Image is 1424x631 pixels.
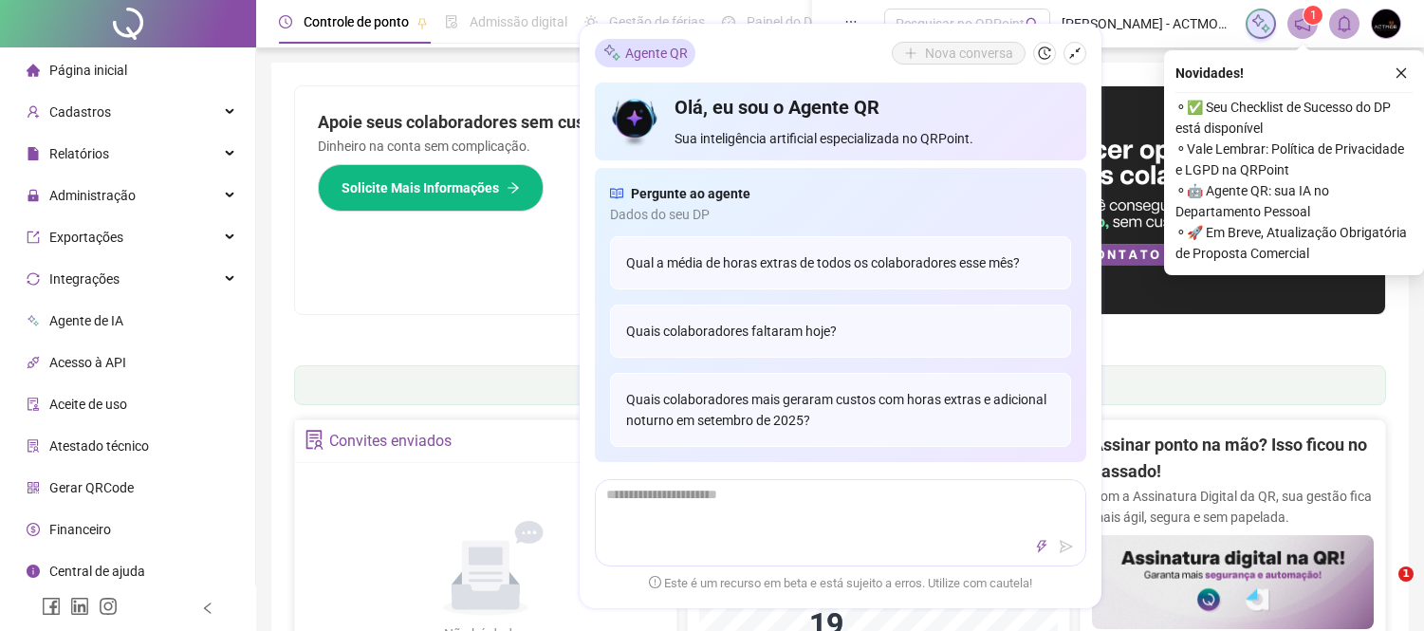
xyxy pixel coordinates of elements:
span: left [201,602,214,615]
span: qrcode [27,481,40,494]
span: Novidades ! [1175,63,1244,84]
span: Página inicial [49,63,127,78]
sup: 1 [1304,6,1322,25]
span: facebook [42,597,61,616]
button: Solicite Mais Informações [318,164,544,212]
img: sparkle-icon.fc2bf0ac1784a2077858766a79e2daf3.svg [1250,13,1271,34]
span: Acesso à API [49,355,126,370]
span: linkedin [70,597,89,616]
span: 1 [1310,9,1317,22]
button: send [1055,535,1078,558]
span: Integrações [49,271,120,287]
span: exclamation-circle [649,576,661,588]
img: icon [610,94,660,149]
div: Quais colaboradores faltaram hoje? [610,305,1071,358]
span: Pergunte ao agente [631,183,750,204]
span: arrow-right [507,181,520,195]
span: instagram [99,597,118,616]
span: Sua inteligência artificial especializada no QRPoint. [675,128,1070,149]
img: 9899 [1372,9,1400,38]
img: sparkle-icon.fc2bf0ac1784a2077858766a79e2daf3.svg [602,43,621,63]
span: Gestão de férias [609,14,705,29]
iframe: Intercom live chat [1359,566,1405,612]
h4: Olá, eu sou o Agente QR [675,94,1070,121]
h2: Assinar ponto na mão? Isso ficou no passado! [1092,432,1374,486]
span: Solicite Mais Informações [342,177,499,198]
span: sync [27,272,40,286]
span: ⚬ 🤖 Agente QR: sua IA no Departamento Pessoal [1175,180,1413,222]
span: history [1038,46,1051,60]
span: ⚬ ✅ Seu Checklist de Sucesso do DP está disponível [1175,97,1413,139]
span: info-circle [27,565,40,578]
span: 1 [1398,566,1414,582]
span: dashboard [722,15,735,28]
button: Nova conversa [892,42,1026,65]
span: ⚬ 🚀 Em Breve, Atualização Obrigatória de Proposta Comercial [1175,222,1413,264]
img: banner%2Fa8ee1423-cce5-4ffa-a127-5a2d429cc7d8.png [841,86,1386,314]
span: Relatórios [49,146,109,161]
span: Dados do seu DP [610,204,1071,225]
span: clock-circle [279,15,292,28]
span: thunderbolt [1035,540,1048,553]
span: Painel do DP [747,14,821,29]
span: dollar [27,523,40,536]
span: close [1395,66,1408,80]
span: home [27,64,40,77]
span: notification [1294,15,1311,32]
span: Central de ajuda [49,564,145,579]
span: sun [584,15,598,28]
p: Com a Assinatura Digital da QR, sua gestão fica mais ágil, segura e sem papelada. [1092,486,1374,528]
span: user-add [27,105,40,119]
span: Este é um recurso em beta e está sujeito a erros. Utilize com cautela! [649,574,1032,593]
span: Admissão digital [470,14,567,29]
span: export [27,231,40,244]
div: Qual a média de horas extras de todos os colaboradores esse mês? [610,236,1071,289]
span: Financeiro [49,522,111,537]
div: Agente QR [595,39,695,67]
span: [PERSON_NAME] - ACTMOB MARKETING DIGITAL LTDA [1062,13,1234,34]
span: Cadastros [49,104,111,120]
span: pushpin [416,17,428,28]
span: solution [27,439,40,453]
button: thunderbolt [1030,535,1053,558]
span: Exportações [49,230,123,245]
span: ⚬ Vale Lembrar: Política de Privacidade e LGPD na QRPoint [1175,139,1413,180]
img: banner%2F02c71560-61a6-44d4-94b9-c8ab97240462.png [1092,535,1374,629]
span: Administração [49,188,136,203]
span: Controle de ponto [304,14,409,29]
div: Convites enviados [329,425,452,457]
p: Dinheiro na conta sem complicação. [318,136,818,157]
span: search [1026,17,1040,31]
div: Quais colaboradores mais geraram custos com horas extras e adicional noturno em setembro de 2025? [610,373,1071,447]
span: audit [27,398,40,411]
span: Atestado técnico [49,438,149,454]
span: Aceite de uso [49,397,127,412]
span: ellipsis [844,15,858,28]
span: lock [27,189,40,202]
span: Agente de IA [49,313,123,328]
h2: Apoie seus colaboradores sem custo! [318,109,818,136]
span: solution [305,430,324,450]
span: read [610,183,623,204]
span: Gerar QRCode [49,480,134,495]
span: api [27,356,40,369]
span: bell [1336,15,1353,32]
span: file [27,147,40,160]
span: file-done [445,15,458,28]
span: shrink [1068,46,1082,60]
